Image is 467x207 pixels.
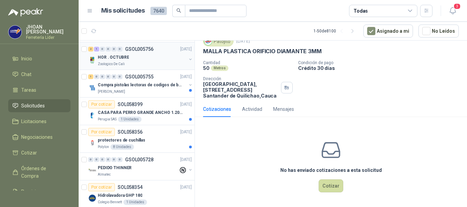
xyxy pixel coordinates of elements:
a: 2 1 0 0 0 0 GSOL005756[DATE] Company LogoHOR . OCTUBREZoologico De Cali [88,45,193,67]
a: Inicio [8,52,70,65]
a: 1 0 0 0 0 0 GSOL005755[DATE] Company LogoCompra pistolas lectoras de codigos de barras[PERSON_NAME] [88,73,193,94]
div: Por cotizar [88,100,115,108]
a: Remisiones [8,185,70,198]
span: search [176,8,181,13]
p: HOR . OCTUBRE [98,54,129,61]
p: Hidrolavadora GHP 180 [98,192,142,199]
span: Tareas [21,86,36,94]
img: Company Logo [88,84,96,92]
div: 1 Unidades [123,199,147,205]
p: Crédito 30 días [298,65,464,71]
p: [GEOGRAPHIC_DATA], [STREET_ADDRESS] Santander de Quilichao , Cauca [203,81,278,99]
div: 0 [100,47,105,51]
img: Logo peakr [8,8,43,16]
p: Dirección [203,76,278,81]
div: 1 - 50 de 8100 [313,26,358,36]
div: 0 [106,157,111,162]
button: Cotizar [319,179,343,192]
img: Company Logo [88,194,96,202]
a: Solicitudes [8,99,70,112]
p: Zoologico De Cali [98,61,125,67]
a: Cotizar [8,146,70,159]
span: Licitaciones [21,118,46,125]
div: 1 [88,74,93,79]
div: 1 [94,47,99,51]
p: SOL058399 [118,102,143,107]
span: Inicio [21,55,32,62]
p: GSOL005755 [125,74,154,79]
div: Actividad [242,105,262,113]
p: Colegio Bennett [98,199,122,205]
p: Perugia SAS [98,117,117,122]
div: 0 [100,157,105,162]
p: [DATE] [180,46,192,53]
p: SOL058356 [118,130,143,134]
span: 3 [453,3,461,10]
button: Asignado a mi [363,25,413,38]
span: 7640 [150,7,167,15]
p: [DATE] [180,74,192,80]
div: Metros [211,65,228,71]
span: Cotizar [21,149,37,157]
div: 2 [88,47,93,51]
p: [DATE] [180,129,192,135]
a: 0 0 0 0 0 0 GSOL005728[DATE] Company LogoPEDIDO THINNERAlmatec [88,156,193,177]
p: SOL058354 [118,185,143,190]
div: 0 [94,157,99,162]
a: Licitaciones [8,115,70,128]
p: Cantidad [203,60,293,65]
div: 0 [117,157,122,162]
span: Solicitudes [21,102,45,109]
h3: No has enviado cotizaciones a esta solicitud [280,166,382,174]
p: Almatec [98,172,111,177]
span: Chat [21,71,31,78]
div: Por cotizar [88,128,115,136]
div: Patojito [203,36,233,46]
a: Órdenes de Compra [8,162,70,182]
p: protectores de cuchillas [98,137,145,144]
span: Órdenes de Compra [21,165,64,180]
a: Chat [8,68,70,81]
p: [PERSON_NAME] [98,89,125,94]
h1: Mis solicitudes [101,6,145,16]
div: 0 [117,74,122,79]
img: Company Logo [88,56,96,64]
p: [DATE] [180,157,192,163]
div: Todas [353,7,368,15]
p: GSOL005728 [125,157,154,162]
p: MALLA PLASTICA ORIFICIO DIAMANTE 3MM [203,48,322,55]
a: Por cotizarSOL058356[DATE] Company Logoprotectores de cuchillasPolylon8 Unidades [79,125,195,153]
div: Mensajes [273,105,294,113]
p: Compra pistolas lectoras de codigos de barras [98,82,183,88]
a: Negociaciones [8,131,70,144]
div: 0 [111,157,117,162]
a: Por cotizarSOL058399[DATE] Company LogoCASA PARA PERRO GRANDE ANCHO 1.20x1.00 x1.20Perugia SAS1 U... [79,98,195,125]
div: 0 [117,47,122,51]
p: [DATE] [236,38,250,45]
p: Condición de pago [298,60,464,65]
button: 3 [446,5,459,17]
p: GSOL005756 [125,47,154,51]
img: Company Logo [88,166,96,175]
p: JHOAN [PERSON_NAME] [26,25,70,34]
div: Por cotizar [88,183,115,191]
div: 1 Unidades [118,117,142,122]
span: Negociaciones [21,133,53,141]
div: 0 [94,74,99,79]
span: Remisiones [21,188,46,195]
p: PEDIDO THINNER [98,165,132,171]
p: Polylon [98,144,109,150]
p: Ferretería Líder [26,35,70,40]
img: Company Logo [88,139,96,147]
div: 0 [106,47,111,51]
p: CASA PARA PERRO GRANDE ANCHO 1.20x1.00 x1.20 [98,109,183,116]
div: 0 [100,74,105,79]
img: Company Logo [204,38,212,45]
a: Tareas [8,84,70,97]
p: [DATE] [180,184,192,191]
img: Company Logo [88,111,96,119]
p: 50 [203,65,210,71]
img: Company Logo [9,26,22,39]
div: 0 [111,74,117,79]
div: 8 Unidades [110,144,134,150]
